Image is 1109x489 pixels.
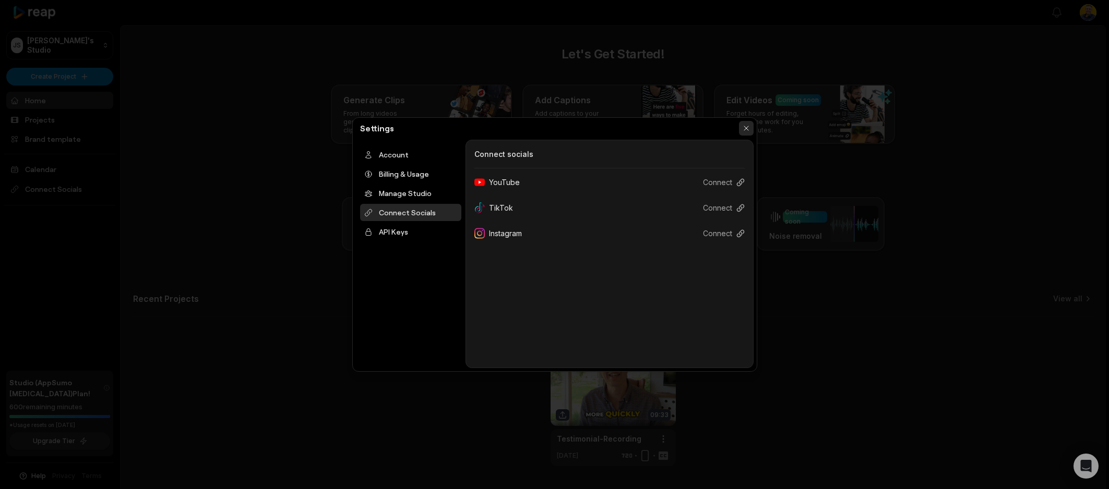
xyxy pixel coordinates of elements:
div: Account [360,146,461,163]
div: Manage Studio [360,185,461,202]
div: YouTube [474,173,528,192]
div: TikTok [474,198,521,217]
div: Connect Socials [360,204,461,221]
button: Connect [695,173,745,192]
div: Billing & Usage [360,165,461,182]
button: Connect [695,198,745,217]
button: Connect [695,224,745,243]
h2: Settings [356,122,398,135]
h3: Connect socials [474,149,745,160]
div: API Keys [360,223,461,240]
div: Instagram [474,224,530,243]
